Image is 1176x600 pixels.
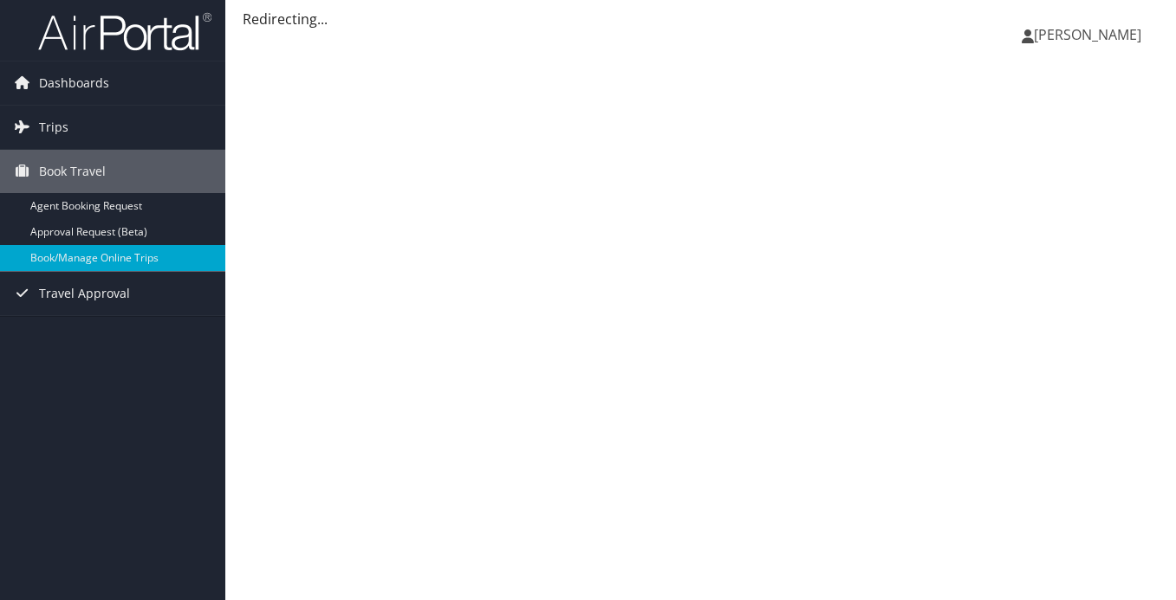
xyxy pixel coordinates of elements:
span: Travel Approval [39,272,130,315]
span: Trips [39,106,68,149]
span: Book Travel [39,150,106,193]
span: [PERSON_NAME] [1034,25,1141,44]
img: airportal-logo.png [38,11,211,52]
a: [PERSON_NAME] [1022,9,1159,61]
div: Redirecting... [243,9,1159,29]
span: Dashboards [39,61,109,105]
